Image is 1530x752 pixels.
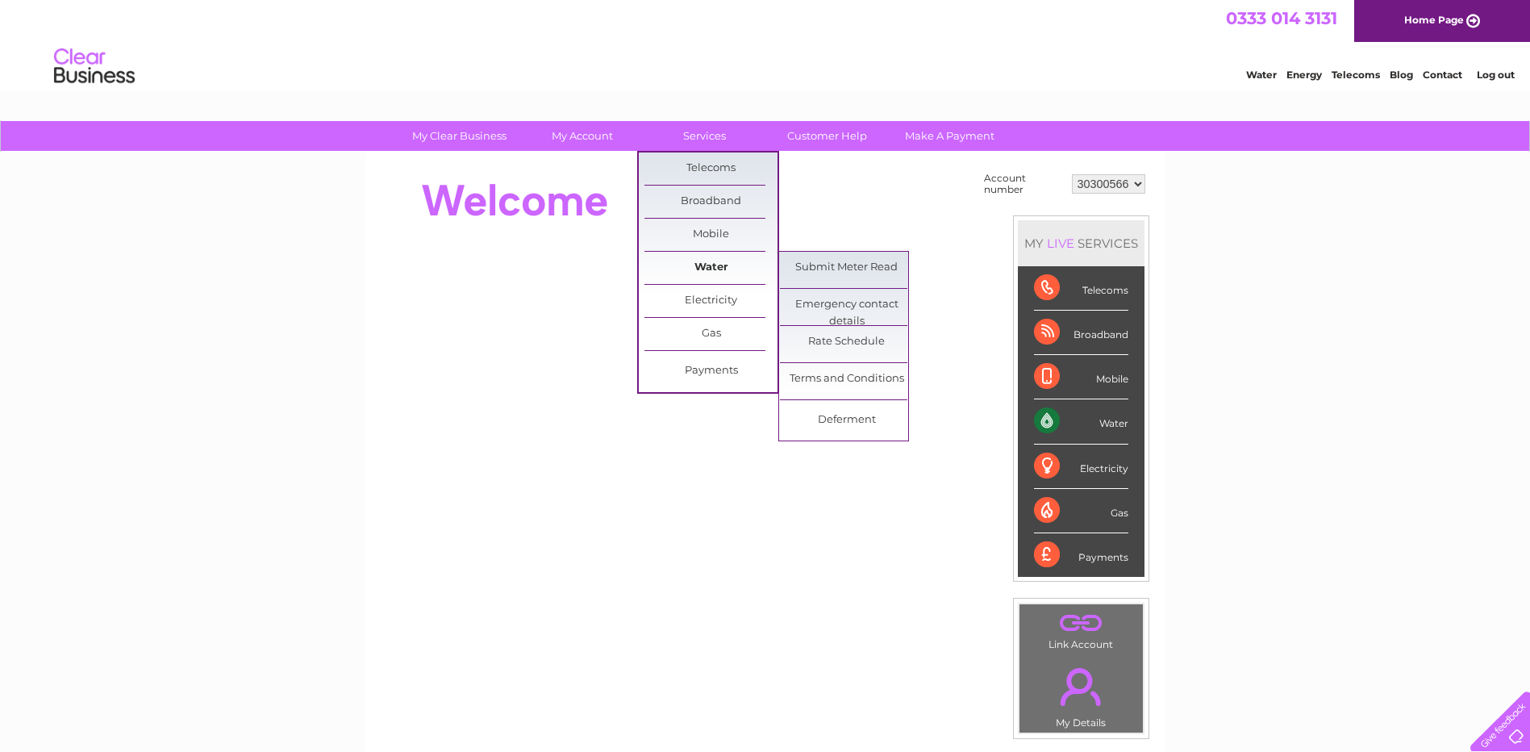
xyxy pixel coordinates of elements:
div: MY SERVICES [1018,220,1144,266]
a: Telecoms [1332,69,1380,81]
a: Telecoms [644,152,778,185]
a: Broadband [644,186,778,218]
a: Energy [1286,69,1322,81]
a: 0333 014 3131 [1226,8,1337,28]
a: Blog [1390,69,1413,81]
a: Services [638,121,771,151]
div: LIVE [1044,236,1078,251]
a: My Account [515,121,648,151]
a: Gas [644,318,778,350]
a: Water [1246,69,1277,81]
div: Telecoms [1034,266,1128,311]
div: Clear Business is a trading name of Verastar Limited (registered in [GEOGRAPHIC_DATA] No. 3667643... [385,9,1147,78]
a: Log out [1477,69,1515,81]
td: Link Account [1019,604,1144,654]
a: Mobile [644,219,778,251]
td: My Details [1019,654,1144,733]
a: Terms and Conditions [780,363,913,395]
a: Deferment [780,404,913,437]
a: Payments [644,355,778,387]
div: Payments [1034,533,1128,577]
a: Electricity [644,285,778,317]
div: Mobile [1034,355,1128,399]
a: Water [644,252,778,284]
a: Customer Help [761,121,894,151]
a: Make A Payment [883,121,1016,151]
div: Gas [1034,489,1128,533]
td: Account number [980,169,1068,199]
a: Contact [1423,69,1462,81]
img: logo.png [53,42,135,91]
a: . [1023,608,1139,637]
a: Rate Schedule [780,326,913,358]
a: My Clear Business [393,121,526,151]
div: Broadband [1034,311,1128,355]
a: . [1023,658,1139,715]
a: Emergency contact details [780,289,913,321]
div: Electricity [1034,445,1128,489]
a: Submit Meter Read [780,252,913,284]
div: Water [1034,399,1128,444]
